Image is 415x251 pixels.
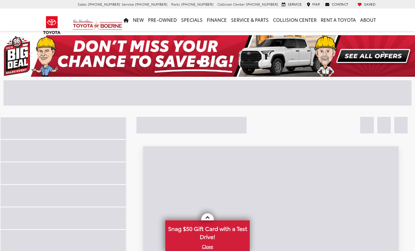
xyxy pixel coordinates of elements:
span: [PHONE_NUMBER] [246,1,278,7]
a: Finance [205,8,229,31]
a: Map [305,2,322,7]
a: Home [121,8,131,31]
span: Snag $50 Gift Card with a Test Drive! [166,221,249,243]
span: Service [122,1,134,7]
span: [PHONE_NUMBER] [181,1,213,7]
img: Vic Vaughan Toyota of Boerne [72,19,123,31]
a: Service [280,2,304,7]
a: Pre-Owned [146,8,179,31]
a: Service & Parts: Opens in a new tab [229,8,271,31]
a: New [131,8,146,31]
span: Saved [364,1,376,7]
img: Toyota [39,14,65,37]
a: About [358,8,378,31]
span: Sales [78,1,87,7]
span: Contact [332,1,348,7]
a: Contact [323,2,350,7]
span: Service [288,1,302,7]
span: Parts [171,1,180,7]
a: Rent a Toyota [319,8,358,31]
span: [PHONE_NUMBER] [135,1,167,7]
a: Specials [179,8,205,31]
span: Map [312,1,320,7]
span: [PHONE_NUMBER] [88,1,120,7]
a: Collision Center [271,8,319,31]
a: My Saved Vehicles [356,2,377,7]
span: Collision Center [217,1,245,7]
